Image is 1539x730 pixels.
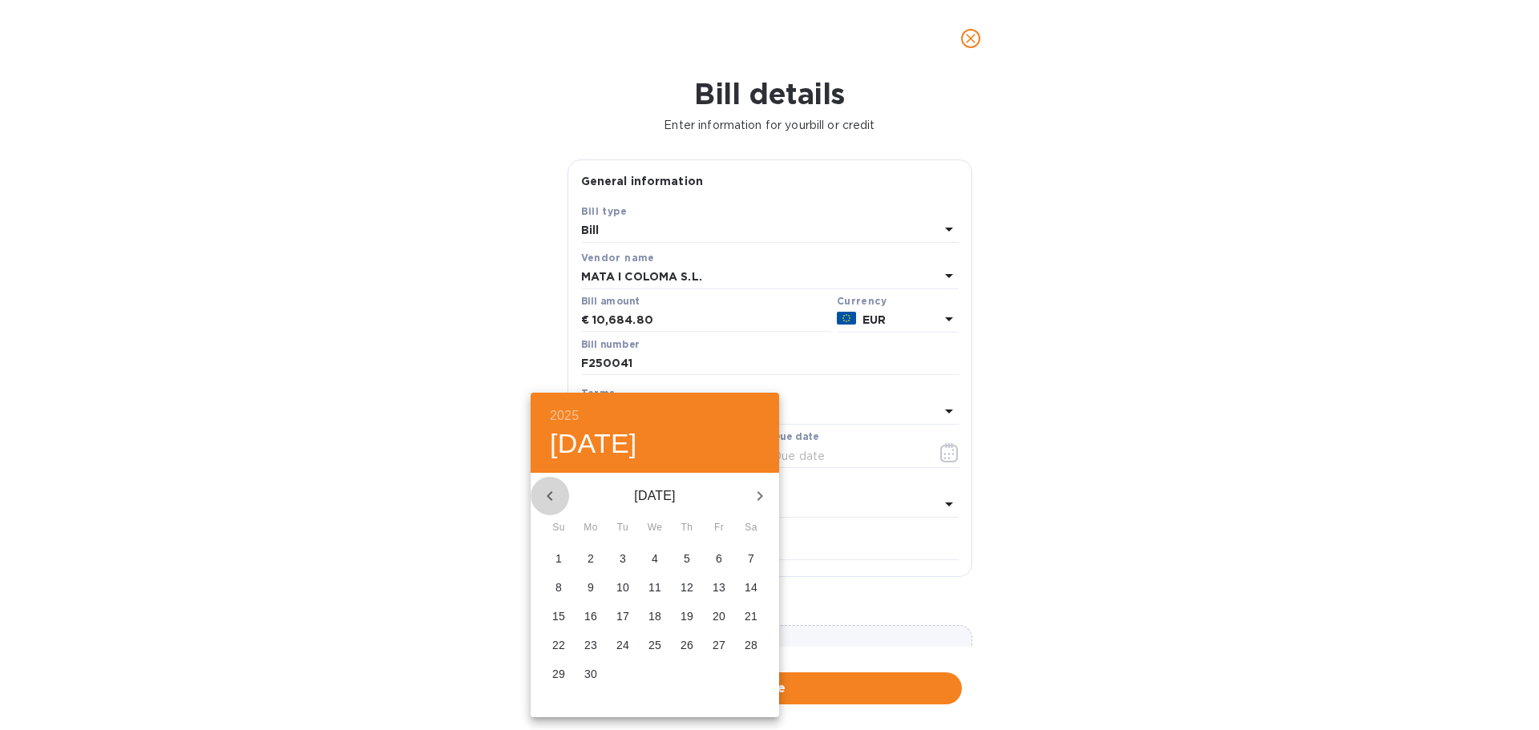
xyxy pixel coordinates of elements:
[705,602,733,631] button: 20
[673,573,701,602] button: 12
[620,550,626,566] p: 3
[576,544,605,573] button: 2
[555,579,562,595] p: 8
[544,602,573,631] button: 15
[745,579,757,595] p: 14
[716,550,722,566] p: 6
[588,550,594,566] p: 2
[652,550,658,566] p: 4
[705,631,733,659] button: 27
[681,607,693,623] p: 19
[648,607,661,623] p: 18
[576,573,605,602] button: 9
[640,573,669,602] button: 11
[745,607,757,623] p: 21
[584,636,597,652] p: 23
[616,607,629,623] p: 17
[576,659,605,688] button: 30
[576,520,605,536] span: Mo
[544,573,573,602] button: 8
[550,405,579,427] button: 2025
[737,573,765,602] button: 14
[550,427,637,461] button: [DATE]
[544,659,573,688] button: 29
[648,579,661,595] p: 11
[673,602,701,631] button: 19
[552,607,565,623] p: 15
[544,520,573,536] span: Su
[681,579,693,595] p: 12
[608,544,637,573] button: 3
[576,631,605,659] button: 23
[684,550,690,566] p: 5
[673,544,701,573] button: 5
[705,520,733,536] span: Fr
[608,602,637,631] button: 17
[552,665,565,681] p: 29
[673,520,701,536] span: Th
[608,573,637,602] button: 10
[640,544,669,573] button: 4
[584,607,597,623] p: 16
[640,602,669,631] button: 18
[608,631,637,659] button: 24
[648,636,661,652] p: 25
[681,636,693,652] p: 26
[713,607,725,623] p: 20
[713,579,725,595] p: 13
[737,631,765,659] button: 28
[555,550,562,566] p: 1
[640,520,669,536] span: We
[713,636,725,652] p: 27
[748,550,754,566] p: 7
[745,636,757,652] p: 28
[737,520,765,536] span: Sa
[705,544,733,573] button: 6
[588,579,594,595] p: 9
[673,631,701,659] button: 26
[569,486,741,506] p: [DATE]
[616,579,629,595] p: 10
[544,631,573,659] button: 22
[552,636,565,652] p: 22
[544,544,573,573] button: 1
[640,631,669,659] button: 25
[737,544,765,573] button: 7
[737,602,765,631] button: 21
[576,602,605,631] button: 16
[584,665,597,681] p: 30
[705,573,733,602] button: 13
[608,520,637,536] span: Tu
[616,636,629,652] p: 24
